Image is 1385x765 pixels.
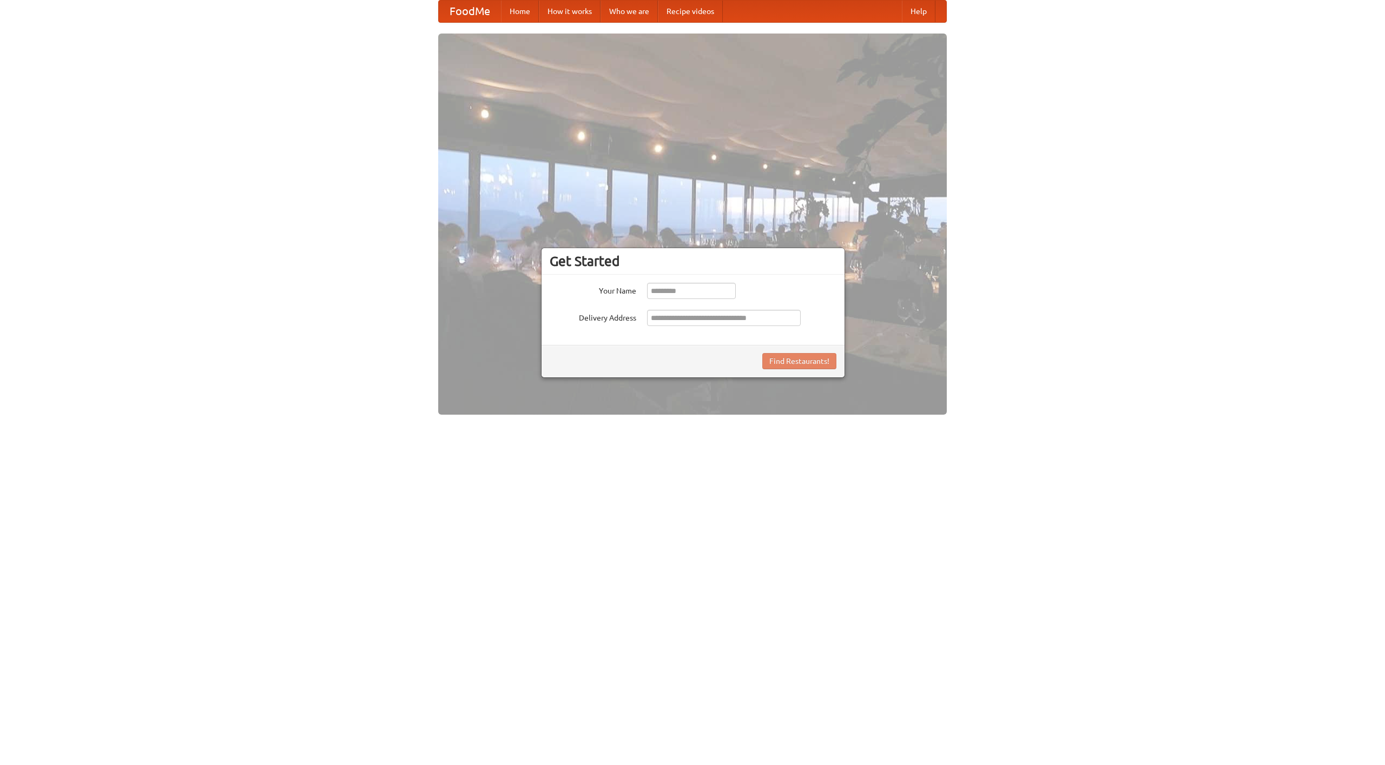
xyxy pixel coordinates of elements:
a: FoodMe [439,1,501,22]
a: Who we are [601,1,658,22]
label: Delivery Address [550,310,636,323]
a: Help [902,1,935,22]
a: How it works [539,1,601,22]
a: Recipe videos [658,1,723,22]
a: Home [501,1,539,22]
button: Find Restaurants! [762,353,836,369]
h3: Get Started [550,253,836,269]
label: Your Name [550,283,636,296]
